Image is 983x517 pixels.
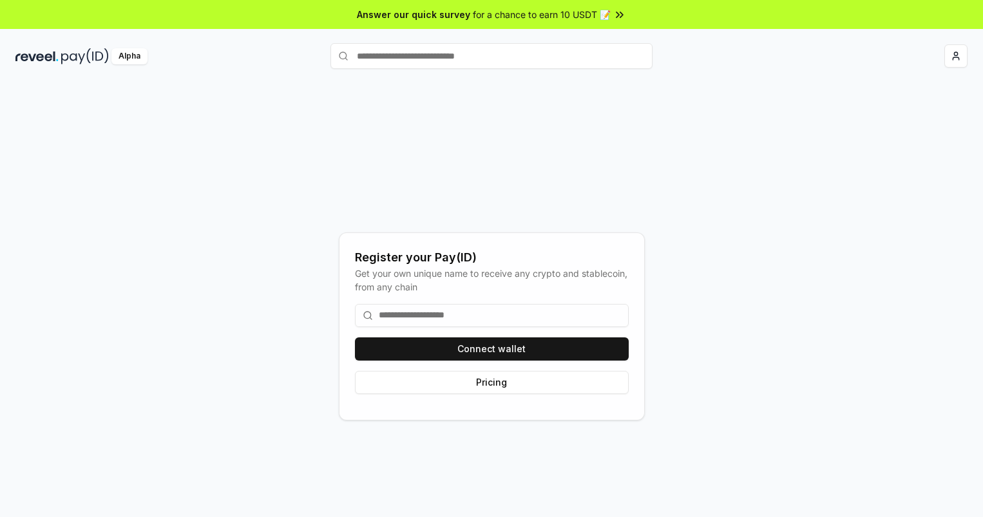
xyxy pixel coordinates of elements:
div: Register your Pay(ID) [355,249,629,267]
img: reveel_dark [15,48,59,64]
img: pay_id [61,48,109,64]
button: Pricing [355,371,629,394]
span: for a chance to earn 10 USDT 📝 [473,8,611,21]
span: Answer our quick survey [357,8,470,21]
div: Get your own unique name to receive any crypto and stablecoin, from any chain [355,267,629,294]
div: Alpha [111,48,148,64]
button: Connect wallet [355,337,629,361]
